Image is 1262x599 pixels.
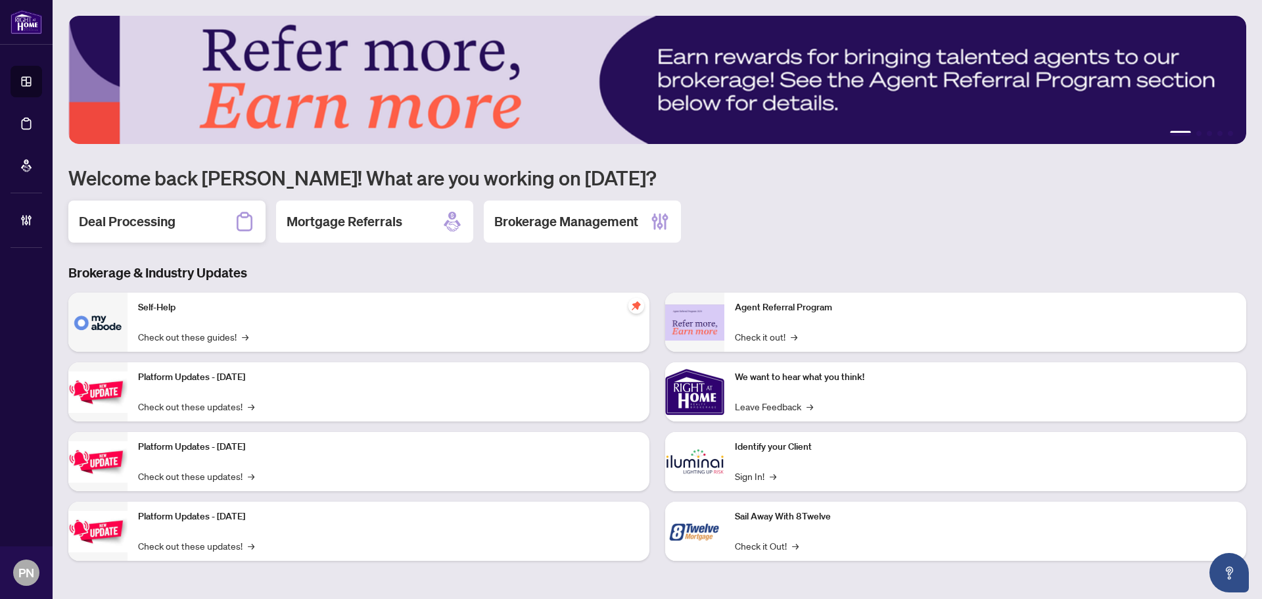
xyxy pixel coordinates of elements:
button: 2 [1196,131,1202,136]
a: Leave Feedback→ [735,399,813,414]
a: Check out these updates!→ [138,539,254,553]
h1: Welcome back [PERSON_NAME]! What are you working on [DATE]? [68,165,1246,190]
p: Platform Updates - [DATE] [138,370,639,385]
a: Check out these updates!→ [138,399,254,414]
a: Sign In!→ [735,469,776,483]
p: We want to hear what you think! [735,370,1236,385]
img: We want to hear what you think! [665,362,724,421]
button: 4 [1217,131,1223,136]
img: Slide 0 [68,16,1246,144]
h3: Brokerage & Industry Updates [68,264,1246,282]
button: 1 [1170,131,1191,136]
p: Platform Updates - [DATE] [138,510,639,524]
img: Agent Referral Program [665,304,724,341]
img: Platform Updates - June 23, 2025 [68,511,128,552]
span: pushpin [628,298,644,314]
span: → [248,539,254,553]
button: 3 [1207,131,1212,136]
button: 5 [1228,131,1233,136]
p: Identify your Client [735,440,1236,454]
p: Agent Referral Program [735,300,1236,315]
span: → [248,399,254,414]
img: Identify your Client [665,432,724,491]
span: PN [18,563,34,582]
span: → [791,329,797,344]
a: Check it out!→ [735,329,797,344]
span: → [806,399,813,414]
p: Platform Updates - [DATE] [138,440,639,454]
h2: Mortgage Referrals [287,212,402,231]
a: Check out these updates!→ [138,469,254,483]
img: logo [11,10,42,34]
p: Sail Away With 8Twelve [735,510,1236,524]
img: Platform Updates - July 8, 2025 [68,441,128,483]
span: → [248,469,254,483]
span: → [242,329,248,344]
a: Check it Out!→ [735,539,799,553]
span: → [792,539,799,553]
p: Self-Help [138,300,639,315]
a: Check out these guides!→ [138,329,248,344]
h2: Deal Processing [79,212,175,231]
img: Platform Updates - July 21, 2025 [68,371,128,413]
button: Open asap [1209,553,1249,592]
span: → [770,469,776,483]
img: Self-Help [68,293,128,352]
h2: Brokerage Management [494,212,638,231]
img: Sail Away With 8Twelve [665,502,724,561]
